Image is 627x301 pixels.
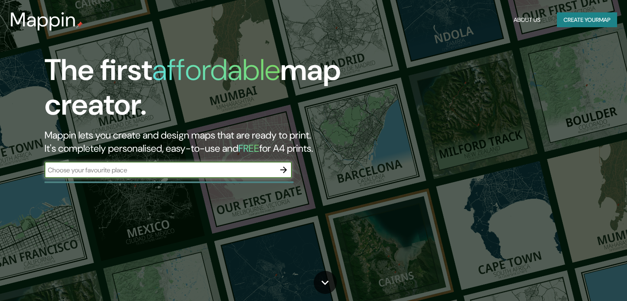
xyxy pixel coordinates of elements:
h2: Mappin lets you create and design maps that are ready to print. It's completely personalised, eas... [45,129,358,155]
h3: Mappin [10,8,76,31]
button: Create yourmap [557,12,617,28]
input: Choose your favourite place [45,165,275,175]
button: About Us [510,12,544,28]
h5: FREE [238,142,259,155]
h1: The first map creator. [45,53,358,129]
h1: affordable [152,51,280,89]
img: mappin-pin [76,21,83,28]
